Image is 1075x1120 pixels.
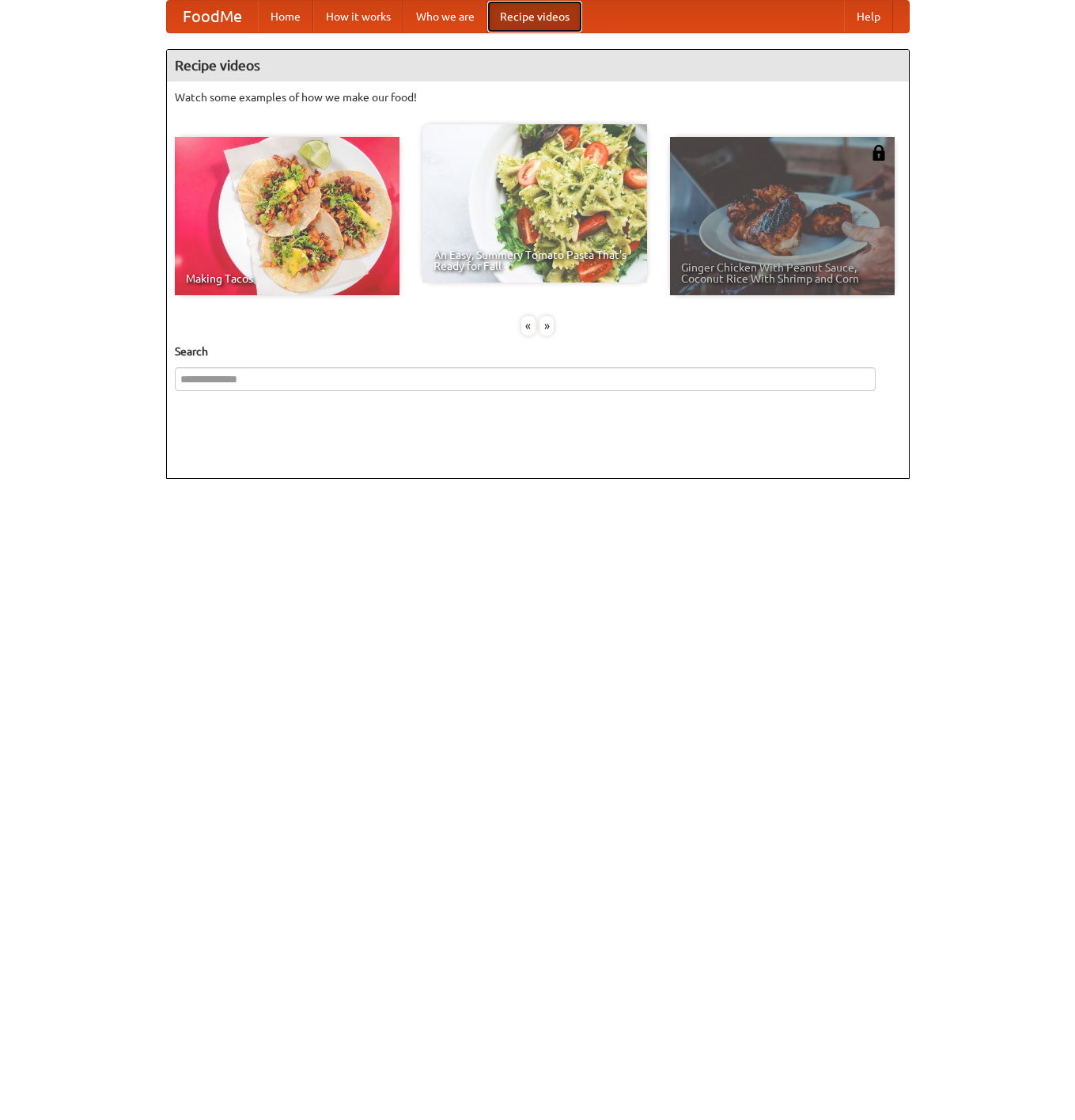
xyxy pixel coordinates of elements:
a: An Easy, Summery Tomato Pasta That's Ready for Fall [422,124,647,283]
span: An Easy, Summery Tomato Pasta That's Ready for Fall [433,249,636,271]
a: Who we are [403,1,487,32]
a: Recipe videos [487,1,582,32]
div: « [521,316,536,336]
a: Help [844,1,893,32]
span: Making Tacos [186,273,388,284]
div: » [539,316,554,336]
a: How it works [313,1,403,32]
a: FoodMe [167,1,258,32]
a: Home [258,1,313,32]
img: 483408.png [871,145,887,161]
p: Watch some examples of how we make our food! [175,89,901,105]
a: Making Tacos [175,137,399,295]
h5: Search [175,344,901,359]
h4: Recipe videos [167,50,909,82]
